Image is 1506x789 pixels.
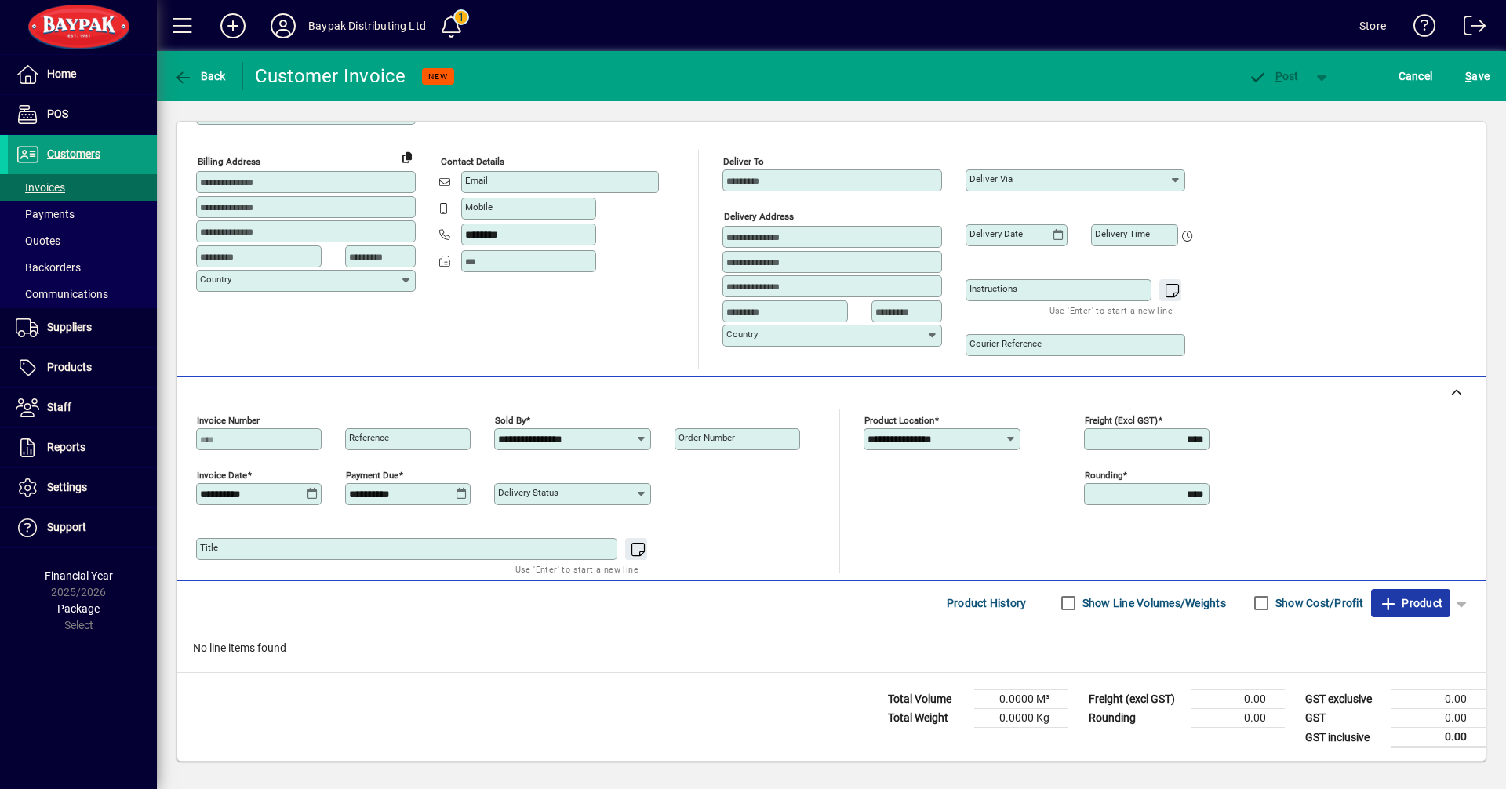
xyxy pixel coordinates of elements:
button: Cancel [1395,62,1437,90]
td: 0.00 [1391,728,1486,747]
span: Package [57,602,100,615]
mat-label: Invoice number [197,415,260,426]
mat-label: Delivery time [1095,228,1150,239]
mat-hint: Use 'Enter' to start a new line [1049,301,1173,319]
a: Support [8,508,157,547]
a: Staff [8,388,157,427]
app-page-header-button: Back [157,62,243,90]
span: Customers [47,147,100,160]
button: Product History [940,589,1033,617]
mat-label: Deliver To [723,156,764,167]
span: Back [173,70,226,82]
button: Product [1371,589,1450,617]
span: Backorders [16,261,81,274]
mat-label: Country [726,329,758,340]
a: POS [8,95,157,134]
span: Staff [47,401,71,413]
span: Payments [16,208,75,220]
span: Reports [47,441,85,453]
a: Logout [1452,3,1486,54]
td: GST [1297,709,1391,728]
mat-label: Product location [864,415,934,426]
span: Settings [47,481,87,493]
mat-hint: Use 'Enter' to start a new line [515,560,638,578]
a: Invoices [8,174,157,201]
button: Copy to Delivery address [395,144,420,169]
span: Communications [16,288,108,300]
mat-label: Freight (excl GST) [1085,415,1158,426]
span: ave [1465,64,1490,89]
td: Freight (excl GST) [1081,690,1191,709]
a: Backorders [8,254,157,281]
mat-label: Delivery date [969,228,1023,239]
button: Add [208,12,258,40]
mat-label: Payment due [346,470,398,481]
td: 0.00 [1191,709,1285,728]
td: Rounding [1081,709,1191,728]
mat-label: Rounding [1085,470,1122,481]
td: 0.00 [1191,690,1285,709]
td: Total Weight [880,709,974,728]
div: Baypak Distributing Ltd [308,13,426,38]
span: P [1275,70,1282,82]
td: 0.0000 M³ [974,690,1068,709]
div: Customer Invoice [255,64,406,89]
mat-label: Title [200,542,218,553]
div: Store [1359,13,1386,38]
mat-label: Sold by [495,415,526,426]
span: Home [47,67,76,80]
td: 0.00 [1391,709,1486,728]
div: No line items found [177,624,1486,672]
a: Home [8,55,157,94]
mat-label: Country [200,274,231,285]
mat-label: Courier Reference [969,338,1042,349]
a: Suppliers [8,308,157,347]
span: Invoices [16,181,65,194]
td: Total Volume [880,690,974,709]
a: Quotes [8,227,157,254]
button: Post [1240,62,1307,90]
span: POS [47,107,68,120]
mat-label: Invoice date [197,470,247,481]
span: Suppliers [47,321,92,333]
a: Products [8,348,157,387]
td: GST exclusive [1297,690,1391,709]
td: 0.00 [1391,690,1486,709]
span: S [1465,70,1471,82]
td: 0.0000 Kg [974,709,1068,728]
mat-label: Delivery status [498,487,558,498]
mat-label: Email [465,175,488,186]
mat-label: Instructions [969,283,1017,294]
mat-label: Reference [349,432,389,443]
mat-label: Deliver via [969,173,1013,184]
span: Quotes [16,235,60,247]
mat-label: Order number [678,432,735,443]
span: Product [1379,591,1442,616]
span: NEW [428,71,448,82]
span: ost [1248,70,1299,82]
label: Show Cost/Profit [1272,595,1363,611]
span: Products [47,361,92,373]
a: Settings [8,468,157,507]
span: Cancel [1399,64,1433,89]
label: Show Line Volumes/Weights [1079,595,1226,611]
a: Payments [8,201,157,227]
a: Communications [8,281,157,307]
span: Financial Year [45,569,113,582]
a: Reports [8,428,157,467]
button: Back [169,62,230,90]
span: Product History [947,591,1027,616]
mat-label: Mobile [465,202,493,213]
button: Profile [258,12,308,40]
a: Knowledge Base [1402,3,1436,54]
button: Save [1461,62,1493,90]
span: Support [47,521,86,533]
td: GST inclusive [1297,728,1391,747]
